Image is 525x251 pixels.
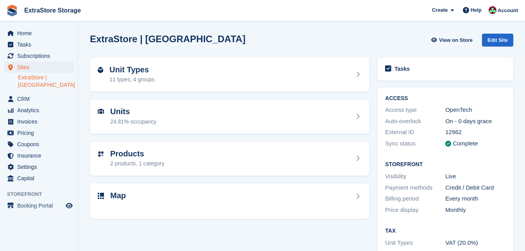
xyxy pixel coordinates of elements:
[98,151,104,157] img: custom-product-icn-752c56ca05d30b4aa98f6f15887a0e09747e85b44ffffa43cff429088544963d.svg
[109,75,154,84] div: 11 types, 4 groups
[4,62,74,73] a: menu
[17,127,64,138] span: Pricing
[482,34,513,50] a: Edit Site
[17,39,64,50] span: Tasks
[4,93,74,104] a: menu
[4,50,74,61] a: menu
[17,28,64,39] span: Home
[98,193,104,199] img: map-icn-33ee37083ee616e46c38cad1a60f524a97daa1e2b2c8c0bc3eb3415660979fc1.svg
[4,127,74,138] a: menu
[445,206,505,215] div: Monthly
[90,34,245,44] h2: ExtraStore | [GEOGRAPHIC_DATA]
[385,95,505,102] h2: ACCESS
[17,62,64,73] span: Sites
[445,238,505,247] div: VAT (20.0%)
[4,105,74,116] a: menu
[385,128,445,137] div: External ID
[110,191,126,200] h2: Map
[17,161,64,172] span: Settings
[110,118,156,126] div: 24.81% occupancy
[385,228,505,234] h2: Tax
[445,128,505,137] div: 12962
[4,139,74,150] a: menu
[498,7,518,14] span: Account
[90,57,369,92] a: Unit Types 11 types, 4 groups
[4,200,74,211] a: menu
[4,150,74,161] a: menu
[17,150,64,161] span: Insurance
[98,109,104,114] img: unit-icn-7be61d7bf1b0ce9d3e12c5938cc71ed9869f7b940bace4675aadf7bd6d80202e.svg
[439,36,473,44] span: View on Store
[17,173,64,184] span: Capital
[4,173,74,184] a: menu
[4,161,74,172] a: menu
[445,106,505,115] div: OpenTech
[6,5,18,16] img: stora-icon-8386f47178a22dfd0bd8f6a31ec36ba5ce8667c1dd55bd0f319d3a0aa187defe.svg
[17,50,64,61] span: Subscriptions
[17,116,64,127] span: Invoices
[471,6,482,14] span: Help
[98,67,103,73] img: unit-type-icn-2b2737a686de81e16bb02015468b77c625bbabd49415b5ef34ead5e3b44a266d.svg
[482,34,513,47] div: Edit Site
[21,4,84,17] a: ExtraStore Storage
[445,183,505,192] div: Credit / Debit Card
[445,172,505,181] div: Live
[65,201,74,210] a: Preview store
[385,172,445,181] div: Visibility
[4,39,74,50] a: menu
[385,139,445,148] div: Sync status
[385,161,505,168] h2: Storefront
[385,117,445,126] div: Auto-overlock
[17,139,64,150] span: Coupons
[385,183,445,192] div: Payment methods
[385,206,445,215] div: Price display
[445,194,505,203] div: Every month
[394,65,410,72] h2: Tasks
[489,6,496,14] img: Chelsea Parker
[109,65,154,74] h2: Unit Types
[4,116,74,127] a: menu
[432,6,448,14] span: Create
[110,107,156,116] h2: Units
[110,160,165,168] div: 2 products, 1 category
[4,28,74,39] a: menu
[385,106,445,115] div: Access type
[17,93,64,104] span: CRM
[7,190,78,198] span: Storefront
[110,149,165,158] h2: Products
[17,105,64,116] span: Analytics
[90,99,369,134] a: Units 24.81% occupancy
[445,117,505,126] div: On - 0 days grace
[90,142,369,176] a: Products 2 products, 1 category
[17,200,64,211] span: Booking Portal
[90,183,369,219] a: Map
[385,238,445,247] div: Unit Types
[18,74,74,89] a: ExtraStore | [GEOGRAPHIC_DATA]
[385,194,445,203] div: Billing period
[430,34,476,47] a: View on Store
[453,139,478,148] div: Complete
